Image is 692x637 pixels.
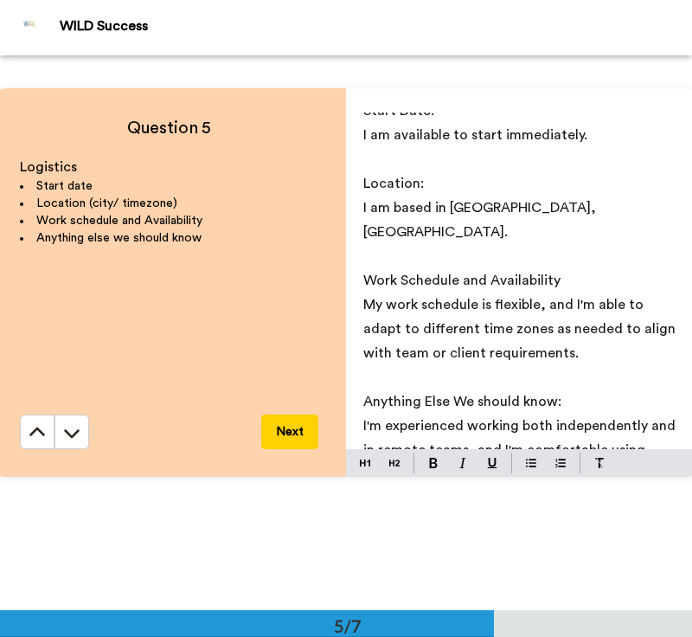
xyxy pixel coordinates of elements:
img: Profile Image [10,7,51,48]
span: Anything else we should know [36,232,202,244]
img: italic-mark.svg [459,458,466,468]
img: clear-format.svg [594,458,605,468]
span: My work schedule is flexible, and I'm able to adapt to different time zones as needed to align wi... [363,298,679,360]
span: I am based in [GEOGRAPHIC_DATA], [GEOGRAPHIC_DATA]. [363,201,599,239]
span: Start date [36,180,93,192]
span: Work Schedule and Availability [363,273,561,287]
span: Anything Else We should know: [363,395,561,409]
span: I am available to start immediately. [363,128,587,142]
h4: Question 5 [20,116,318,140]
img: heading-one-block.svg [360,456,370,470]
img: underline-mark.svg [487,458,497,468]
img: bulleted-block.svg [526,456,536,470]
span: Location: [363,177,424,190]
button: Next [261,415,318,449]
div: WILD Success [60,18,691,35]
span: Logistics [20,160,77,174]
img: heading-two-block.svg [389,456,400,470]
img: bold-mark.svg [429,458,438,468]
img: numbered-block.svg [555,456,566,470]
span: Location (city/ timezone) [36,197,177,209]
span: I'm experienced working both independently and in remote teams, and I'm comfortable using digital... [363,419,679,554]
span: Work schedule and Availability [36,215,202,227]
